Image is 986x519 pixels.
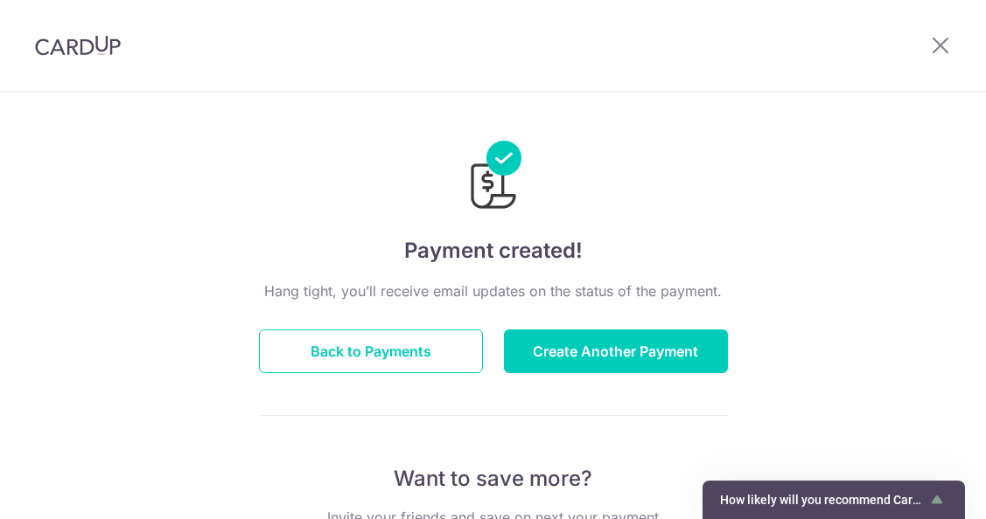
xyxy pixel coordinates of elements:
[465,141,521,214] img: Payments
[259,280,728,301] p: Hang tight, you’ll receive email updates on the status of the payment.
[259,465,728,493] p: Want to save more?
[504,329,728,373] button: Create Another Payment
[873,467,969,510] iframe: Opens a widget where you can find more information
[259,235,728,266] h4: Payment created!
[720,489,948,510] button: Show survey - How likely will you recommend CardUp to a friend?
[35,35,121,56] img: CardUp
[720,493,927,507] span: How likely will you recommend CardUp to a friend?
[259,329,483,373] button: Back to Payments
